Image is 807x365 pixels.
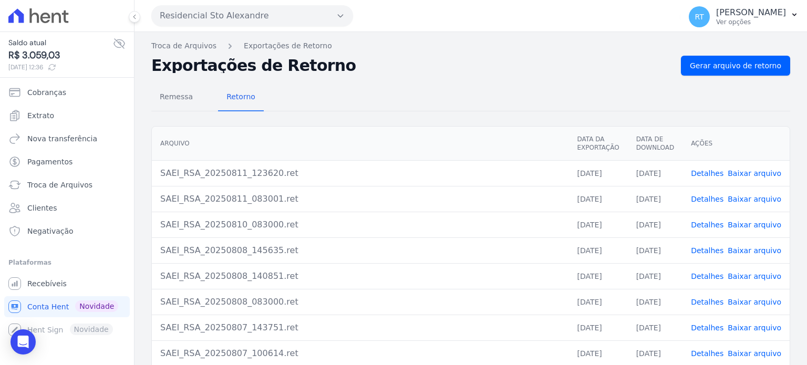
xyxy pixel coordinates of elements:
th: Ações [682,127,790,161]
td: [DATE] [628,289,682,315]
div: Open Intercom Messenger [11,329,36,354]
a: Baixar arquivo [728,349,781,358]
p: Ver opções [716,18,786,26]
th: Arquivo [152,127,568,161]
span: Recebíveis [27,278,67,289]
span: Gerar arquivo de retorno [690,60,781,71]
th: Data de Download [628,127,682,161]
td: [DATE] [568,237,627,263]
a: Troca de Arquivos [4,174,130,195]
div: SAEI_RSA_20250808_140851.ret [160,270,560,283]
span: Clientes [27,203,57,213]
a: Retorno [218,84,264,111]
nav: Breadcrumb [151,40,790,51]
a: Detalhes [691,221,723,229]
div: SAEI_RSA_20250811_083001.ret [160,193,560,205]
a: Clientes [4,197,130,218]
div: SAEI_RSA_20250808_083000.ret [160,296,560,308]
span: Cobranças [27,87,66,98]
a: Negativação [4,221,130,242]
a: Troca de Arquivos [151,40,216,51]
div: Plataformas [8,256,126,269]
a: Extrato [4,105,130,126]
a: Baixar arquivo [728,298,781,306]
span: Saldo atual [8,37,113,48]
a: Detalhes [691,298,723,306]
div: SAEI_RSA_20250811_123620.ret [160,167,560,180]
div: SAEI_RSA_20250807_100614.ret [160,347,560,360]
a: Pagamentos [4,151,130,172]
nav: Sidebar [8,82,126,340]
span: Retorno [220,86,262,107]
a: Remessa [151,84,201,111]
span: Pagamentos [27,157,73,167]
span: Remessa [153,86,199,107]
td: [DATE] [628,263,682,289]
a: Baixar arquivo [728,195,781,203]
div: SAEI_RSA_20250810_083000.ret [160,218,560,231]
span: R$ 3.059,03 [8,48,113,62]
span: Negativação [27,226,74,236]
a: Detalhes [691,246,723,255]
a: Detalhes [691,349,723,358]
div: SAEI_RSA_20250808_145635.ret [160,244,560,257]
a: Conta Hent Novidade [4,296,130,317]
span: Novidade [75,300,118,312]
td: [DATE] [628,212,682,237]
a: Detalhes [691,169,723,178]
button: Residencial Sto Alexandre [151,5,353,26]
button: RT [PERSON_NAME] Ver opções [680,2,807,32]
a: Baixar arquivo [728,221,781,229]
td: [DATE] [628,160,682,186]
span: Extrato [27,110,54,121]
td: [DATE] [628,315,682,340]
th: Data da Exportação [568,127,627,161]
p: [PERSON_NAME] [716,7,786,18]
a: Cobranças [4,82,130,103]
h2: Exportações de Retorno [151,58,672,73]
span: RT [695,13,703,20]
a: Baixar arquivo [728,324,781,332]
a: Detalhes [691,195,723,203]
a: Detalhes [691,272,723,280]
td: [DATE] [568,263,627,289]
span: Nova transferência [27,133,97,144]
a: Detalhes [691,324,723,332]
span: Troca de Arquivos [27,180,92,190]
span: [DATE] 12:36 [8,62,113,72]
div: SAEI_RSA_20250807_143751.ret [160,321,560,334]
a: Recebíveis [4,273,130,294]
td: [DATE] [568,289,627,315]
td: [DATE] [628,186,682,212]
a: Exportações de Retorno [244,40,332,51]
td: [DATE] [568,212,627,237]
span: Conta Hent [27,301,69,312]
td: [DATE] [628,237,682,263]
a: Gerar arquivo de retorno [681,56,790,76]
a: Baixar arquivo [728,169,781,178]
td: [DATE] [568,160,627,186]
td: [DATE] [568,186,627,212]
a: Baixar arquivo [728,272,781,280]
a: Nova transferência [4,128,130,149]
td: [DATE] [568,315,627,340]
a: Baixar arquivo [728,246,781,255]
